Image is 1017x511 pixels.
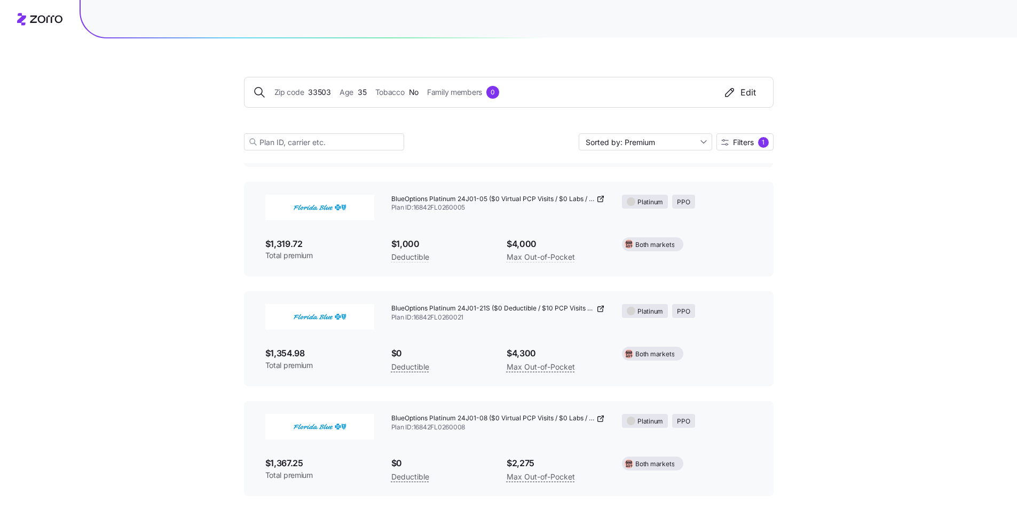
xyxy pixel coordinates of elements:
span: Platinum [637,417,663,427]
span: Total premium [265,470,374,481]
span: Max Out-of-Pocket [507,470,575,483]
button: Edit [715,86,764,99]
span: Deductible [391,251,429,264]
span: PPO [677,417,690,427]
span: Both markets [635,349,674,360]
span: Deductible [391,361,429,373]
span: Platinum [637,197,663,207]
span: Total premium [265,360,374,371]
span: Zip code [274,86,304,98]
span: BlueOptions Platinum 24J01-21S ($0 Deductible / $10 PCP Visits / $20 Specialist Visits / Multilin... [391,304,595,313]
span: $1,367.25 [265,457,374,470]
span: Total premium [265,250,374,261]
span: BlueOptions Platinum 24J01-05 ($0 Virtual PCP Visits / $0 Labs / $15 PCP Visits / Rewards) [391,195,595,204]
span: $0 [391,347,490,360]
span: Age [340,86,353,98]
span: $1,354.98 [265,347,374,360]
span: $4,300 [507,347,605,360]
span: $4,000 [507,237,605,251]
span: $0 [391,457,490,470]
span: BlueOptions Platinum 24J01-08 ($0 Virtual PCP Visits / $0 Labs / $10 PCP Visits / Rewards) [391,414,595,423]
span: Plan ID: 16842FL0260008 [391,423,605,432]
span: 33503 [308,86,331,98]
input: Sort by [579,133,712,150]
span: Both markets [635,240,674,250]
div: Edit [723,86,756,99]
span: Plan ID: 16842FL0260005 [391,203,605,212]
span: $1,000 [391,237,490,251]
span: Deductible [391,470,429,483]
span: $1,319.72 [265,237,374,251]
input: Plan ID, carrier etc. [244,133,404,150]
span: Max Out-of-Pocket [507,361,575,373]
span: Platinum [637,307,663,317]
button: Filters1 [716,133,774,150]
span: Both markets [635,459,674,469]
img: Florida Blue [265,304,374,330]
span: Plan ID: 16842FL0260021 [391,313,605,322]
span: $2,275 [507,457,605,470]
span: Tobacco [375,86,405,98]
span: No [409,86,419,98]
div: 1 [758,137,769,148]
span: Max Out-of-Pocket [507,251,575,264]
span: PPO [677,197,690,207]
div: 0 [486,86,499,99]
span: Family members [427,86,482,98]
img: Florida Blue [265,414,374,440]
span: PPO [677,307,690,317]
span: 35 [358,86,366,98]
span: Filters [733,139,754,146]
img: Florida Blue [265,195,374,220]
